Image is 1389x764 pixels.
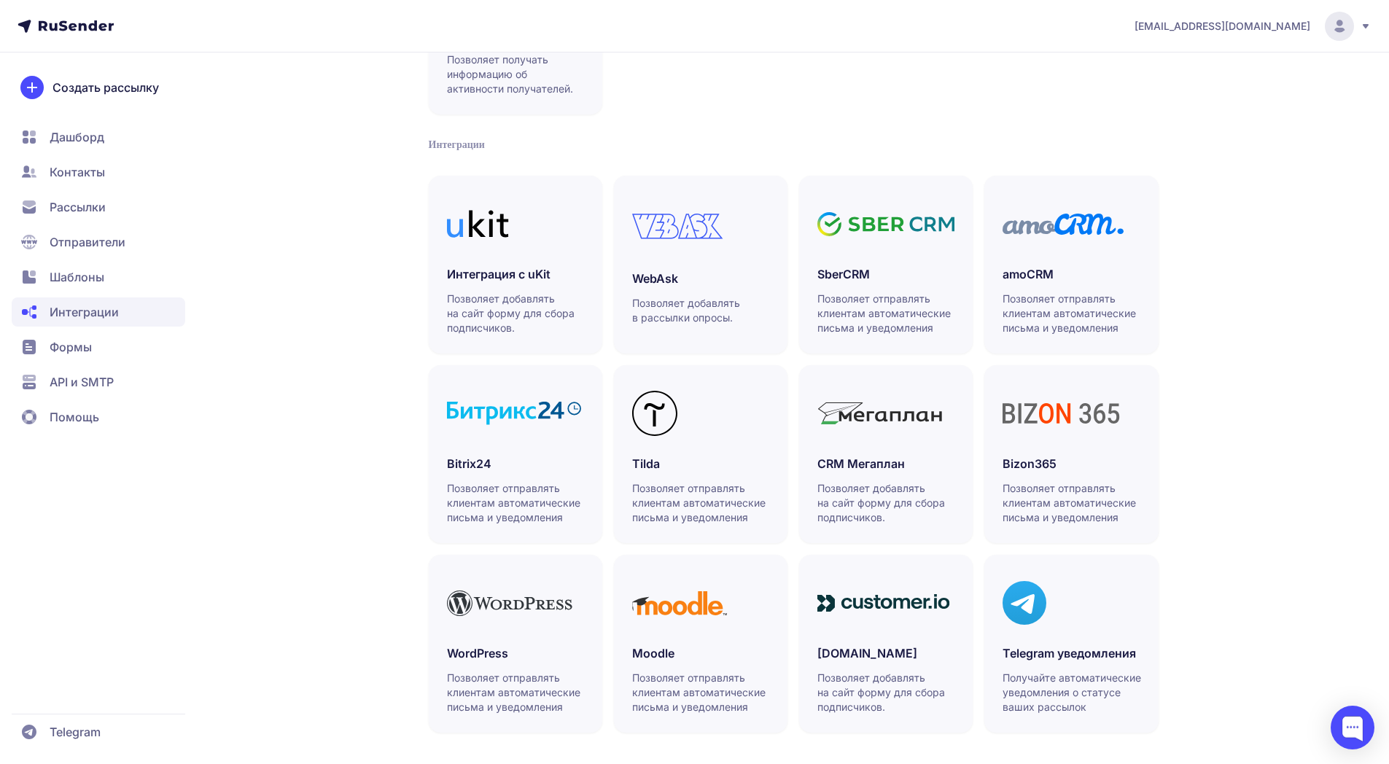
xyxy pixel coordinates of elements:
[50,128,104,146] span: Дашборд
[50,198,106,216] span: Рассылки
[50,723,101,741] span: Telegram
[632,455,769,472] h3: Tilda
[1135,19,1310,34] span: [EMAIL_ADDRESS][DOMAIN_NAME]
[984,176,1158,354] a: amoCRMПозволяет отправлять клиентам автоматические письма и уведомления
[50,268,104,286] span: Шаблоны
[447,481,585,525] p: Позволяет отправлять клиентам автоматические письма и уведомления
[447,292,585,335] p: Позволяет добавлять на сайт форму для сбора подписчиков.
[817,671,956,714] p: Позволяет добавлять на сайт форму для сбора подписчиков.
[50,373,114,391] span: API и SMTP
[614,176,787,354] a: WebAskПозволяет добавлять в рассылки опросы.
[429,138,1159,152] div: Интеграции
[632,270,769,287] h3: WebAsk
[632,296,771,325] p: Позволяет добавлять в рассылки опросы.
[50,408,99,426] span: Помощь
[632,481,771,525] p: Позволяет отправлять клиентам автоматические письма и уведомления
[12,717,185,747] a: Telegram
[632,671,771,714] p: Позволяет отправлять клиентам автоматические письма и уведомления
[614,365,787,543] a: TildaПозволяет отправлять клиентам автоматические письма и уведомления
[447,52,585,96] p: Позволяет получать информацию об активности получателей.
[50,338,92,356] span: Формы
[984,365,1158,543] a: Bizon365Позволяет отправлять клиентам автоматические письма и уведомления
[1003,265,1140,283] h3: amoCRM
[632,644,769,662] h3: Moodle
[447,671,585,714] p: Позволяет отправлять клиентам автоматические письма и уведомления
[50,163,105,181] span: Контакты
[429,176,602,354] a: Интеграция с uKitПозволяет добавлять на сайт форму для сбора подписчиков.
[447,455,584,472] h3: Bitrix24
[52,79,159,96] span: Создать рассылку
[1003,671,1141,714] p: Получайте автоматические уведомления о статусе ваших рассылок
[817,644,954,662] h3: [DOMAIN_NAME]
[50,233,125,251] span: Отправители
[447,644,584,662] h3: WordPress
[614,555,787,733] a: MoodleПозволяет отправлять клиентам автоматические письма и уведомления
[817,455,954,472] h3: CRM Мегаплан
[1003,644,1140,662] h3: Telegram уведомления
[50,303,119,321] span: Интеграции
[799,176,973,354] a: SberCRMПозволяет отправлять клиентам автоматические письма и уведомления
[984,555,1158,733] a: Telegram уведомленияПолучайте автоматические уведомления о статусе ваших рассылок
[799,555,973,733] a: [DOMAIN_NAME]Позволяет добавлять на сайт форму для сбора подписчиков.
[447,265,584,283] h3: Интеграция с uKit
[799,365,973,543] a: CRM МегапланПозволяет добавлять на сайт форму для сбора подписчиков.
[817,265,954,283] h3: SberCRM
[429,365,602,543] a: Bitrix24Позволяет отправлять клиентам автоматические письма и уведомления
[1003,455,1140,472] h3: Bizon365
[1003,292,1141,335] p: Позволяет отправлять клиентам автоматические письма и уведомления
[429,555,602,733] a: WordPressПозволяет отправлять клиентам автоматические письма и уведомления
[817,292,956,335] p: Позволяет отправлять клиентам автоматические письма и уведомления
[1003,481,1141,525] p: Позволяет отправлять клиентам автоматические письма и уведомления
[817,481,956,525] p: Позволяет добавлять на сайт форму для сбора подписчиков.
